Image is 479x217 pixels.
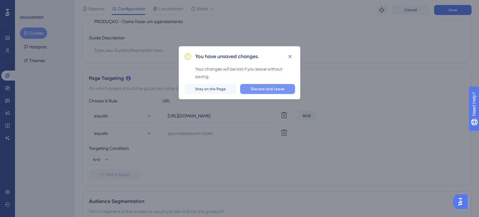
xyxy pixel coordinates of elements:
iframe: UserGuiding AI Assistant Launcher [453,192,472,211]
h2: You have unsaved changes. [195,53,259,60]
div: Your changes will be lost if you leave without saving. [195,65,295,80]
span: Discard and Leave [251,86,284,91]
span: Need Help? [15,2,39,9]
span: Stay on the Page [195,86,226,91]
